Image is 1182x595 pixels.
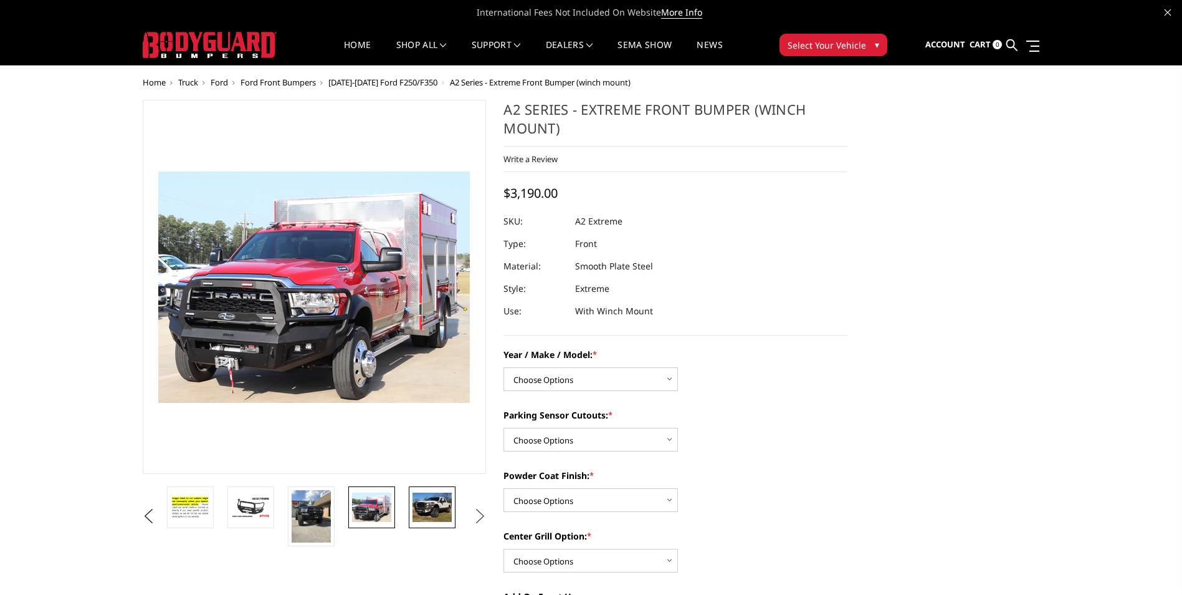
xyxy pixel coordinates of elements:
a: Support [472,41,521,65]
dt: Material: [503,255,566,278]
a: Ford [211,77,228,88]
a: News [697,41,722,65]
img: A2 Series - Extreme Front Bumper (winch mount) [412,493,452,522]
img: A2 Series - Extreme Front Bumper (winch mount) [231,496,270,518]
a: Home [143,77,166,88]
dt: SKU: [503,210,566,233]
span: Select Your Vehicle [788,39,866,52]
dt: Type: [503,233,566,255]
a: Home [344,41,371,65]
dt: Use: [503,300,566,322]
dd: Extreme [575,278,609,300]
button: Select Your Vehicle [779,34,887,56]
a: shop all [396,41,447,65]
img: A2 Series - Extreme Front Bumper (winch mount) [292,490,331,543]
label: Parking Sensor Cutouts: [503,409,847,422]
dd: Smooth Plate Steel [575,255,653,278]
label: Center Grill Option: [503,530,847,543]
label: Powder Coat Finish: [503,469,847,482]
span: Account [925,39,965,50]
a: Cart 0 [970,28,1002,62]
a: [DATE]-[DATE] Ford F250/F350 [328,77,437,88]
dd: A2 Extreme [575,210,622,233]
span: Cart [970,39,991,50]
span: A2 Series - Extreme Front Bumper (winch mount) [450,77,631,88]
img: A2 Series - Extreme Front Bumper (winch mount) [352,493,391,522]
dd: Front [575,233,597,255]
button: Previous [140,507,158,526]
dd: With Winch Mount [575,300,653,322]
span: 0 [993,40,1002,49]
button: Next [470,507,489,526]
dt: Style: [503,278,566,300]
a: Write a Review [503,153,558,165]
span: $3,190.00 [503,185,558,201]
a: Truck [178,77,198,88]
a: More Info [661,6,702,19]
span: ▾ [875,38,879,51]
a: Dealers [546,41,593,65]
img: BODYGUARD BUMPERS [143,32,277,58]
h1: A2 Series - Extreme Front Bumper (winch mount) [503,100,847,147]
img: A2 Series - Extreme Front Bumper (winch mount) [171,494,210,521]
a: Ford Front Bumpers [241,77,316,88]
a: SEMA Show [617,41,672,65]
a: A2 Series - Extreme Front Bumper (winch mount) [143,100,487,474]
label: Year / Make / Model: [503,348,847,361]
a: Account [925,28,965,62]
